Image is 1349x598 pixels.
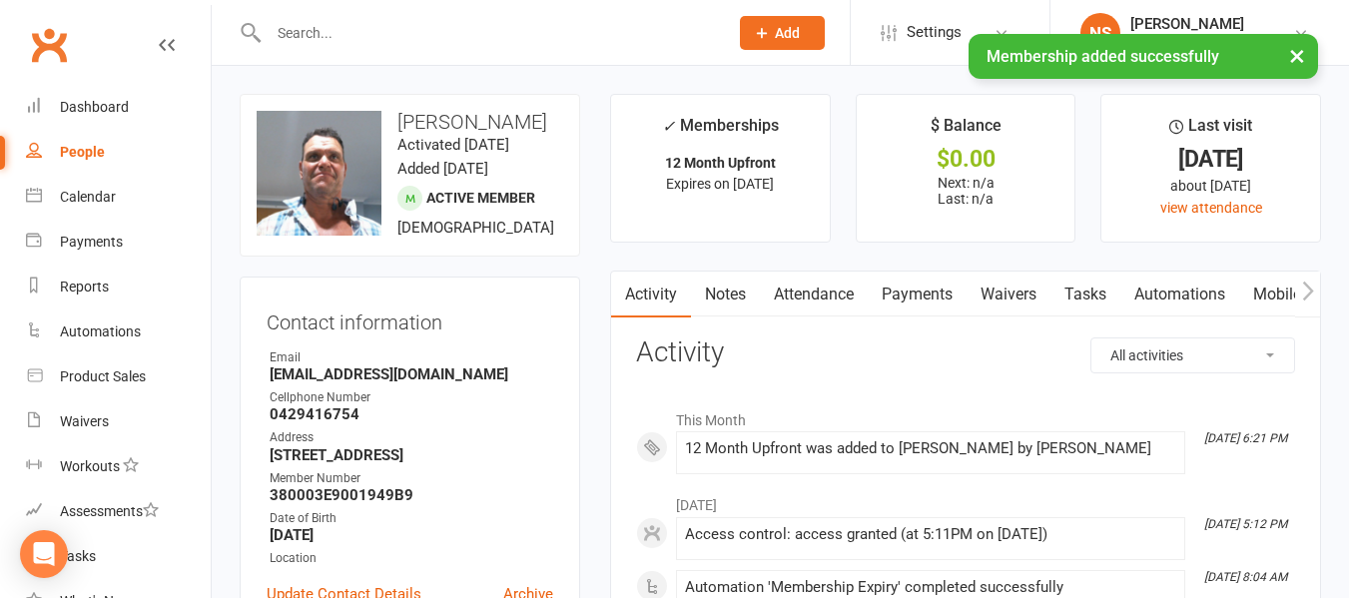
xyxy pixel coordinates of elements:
[1160,200,1262,216] a: view attendance
[60,144,105,160] div: People
[1130,15,1251,33] div: [PERSON_NAME]
[270,428,553,447] div: Address
[636,337,1295,368] h3: Activity
[426,190,535,206] span: Active member
[666,176,774,192] span: Expires on [DATE]
[26,130,211,175] a: People
[1204,431,1287,445] i: [DATE] 6:21 PM
[270,405,553,423] strong: 0429416754
[760,272,868,317] a: Attendance
[1204,517,1287,531] i: [DATE] 5:12 PM
[26,444,211,489] a: Workouts
[270,365,553,383] strong: [EMAIL_ADDRESS][DOMAIN_NAME]
[685,579,1176,596] div: Automation 'Membership Expiry' completed successfully
[775,25,800,41] span: Add
[26,220,211,265] a: Payments
[1204,570,1287,584] i: [DATE] 8:04 AM
[1119,175,1302,197] div: about [DATE]
[26,534,211,579] a: Tasks
[26,265,211,309] a: Reports
[60,99,129,115] div: Dashboard
[270,486,553,504] strong: 380003E9001949B9
[611,272,691,317] a: Activity
[257,111,381,236] img: image1741996985.png
[397,219,554,237] span: [DEMOGRAPHIC_DATA]
[691,272,760,317] a: Notes
[267,303,553,333] h3: Contact information
[60,368,146,384] div: Product Sales
[1119,149,1302,170] div: [DATE]
[1080,13,1120,53] div: NS
[60,413,109,429] div: Waivers
[1279,34,1315,77] button: ×
[26,309,211,354] a: Automations
[397,160,488,178] time: Added [DATE]
[665,155,776,171] strong: 12 Month Upfront
[24,20,74,70] a: Clubworx
[26,354,211,399] a: Product Sales
[60,279,109,295] div: Reports
[662,117,675,136] i: ✓
[270,509,553,528] div: Date of Birth
[60,458,120,474] div: Workouts
[685,440,1176,457] div: 12 Month Upfront was added to [PERSON_NAME] by [PERSON_NAME]
[26,175,211,220] a: Calendar
[967,272,1050,317] a: Waivers
[662,113,779,150] div: Memberships
[1120,272,1239,317] a: Automations
[907,10,962,55] span: Settings
[270,549,553,568] div: Location
[270,526,553,544] strong: [DATE]
[931,113,1002,149] div: $ Balance
[263,19,714,47] input: Search...
[26,85,211,130] a: Dashboard
[26,489,211,534] a: Assessments
[257,111,563,133] h3: [PERSON_NAME]
[270,348,553,367] div: Email
[270,469,553,488] div: Member Number
[60,548,96,564] div: Tasks
[875,149,1057,170] div: $0.00
[740,16,825,50] button: Add
[875,175,1057,207] p: Next: n/a Last: n/a
[60,503,159,519] div: Assessments
[1050,272,1120,317] a: Tasks
[397,136,509,154] time: Activated [DATE]
[60,234,123,250] div: Payments
[636,484,1295,516] li: [DATE]
[1239,272,1347,317] a: Mobile App
[1169,113,1252,149] div: Last visit
[685,526,1176,543] div: Access control: access granted (at 5:11PM on [DATE])
[26,399,211,444] a: Waivers
[1130,33,1251,51] div: NRG Fitness Centre
[270,388,553,407] div: Cellphone Number
[868,272,967,317] a: Payments
[20,530,68,578] div: Open Intercom Messenger
[270,446,553,464] strong: [STREET_ADDRESS]
[60,189,116,205] div: Calendar
[636,399,1295,431] li: This Month
[60,323,141,339] div: Automations
[969,34,1318,79] div: Membership added successfully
